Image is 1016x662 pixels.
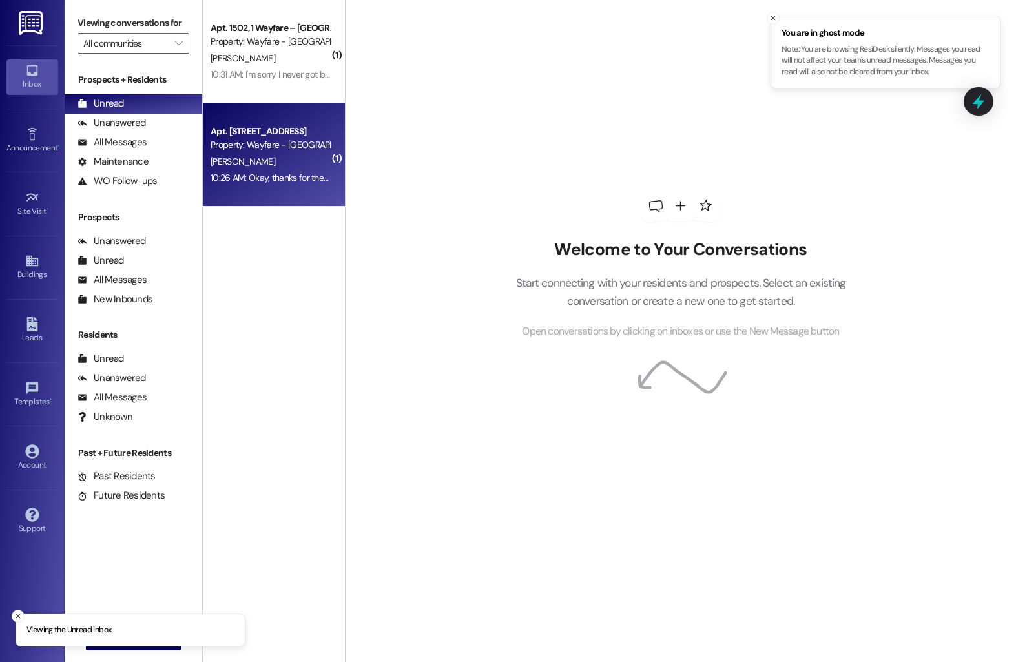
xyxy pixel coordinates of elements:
[6,377,58,412] a: Templates •
[78,116,146,130] div: Unanswered
[6,59,58,94] a: Inbox
[47,205,48,214] span: •
[6,250,58,285] a: Buildings
[19,11,45,35] img: ResiDesk Logo
[50,395,52,404] span: •
[767,12,780,25] button: Close toast
[78,470,156,483] div: Past Residents
[6,504,58,539] a: Support
[6,187,58,222] a: Site Visit •
[211,35,330,48] div: Property: Wayfare - [GEOGRAPHIC_DATA]
[78,371,146,385] div: Unanswered
[65,446,202,460] div: Past + Future Residents
[175,38,182,48] i: 
[65,73,202,87] div: Prospects + Residents
[65,211,202,224] div: Prospects
[78,174,157,188] div: WO Follow-ups
[78,273,147,287] div: All Messages
[211,21,330,35] div: Apt. 1502, 1 Wayfare – [GEOGRAPHIC_DATA]
[211,52,275,64] span: [PERSON_NAME]
[78,391,147,404] div: All Messages
[211,125,330,138] div: Apt. [STREET_ADDRESS]
[496,240,866,260] h2: Welcome to Your Conversations
[211,138,330,152] div: Property: Wayfare - [GEOGRAPHIC_DATA]
[78,293,152,306] div: New Inbounds
[782,26,990,39] span: You are in ghost mode
[78,234,146,248] div: Unanswered
[78,13,189,33] label: Viewing conversations for
[78,352,124,366] div: Unread
[78,136,147,149] div: All Messages
[26,625,111,636] p: Viewing the Unread inbox
[211,156,275,167] span: [PERSON_NAME]
[78,410,132,424] div: Unknown
[78,489,165,502] div: Future Residents
[83,33,169,54] input: All communities
[496,274,866,311] p: Start connecting with your residents and prospects. Select an existing conversation or create a n...
[12,610,25,623] button: Close toast
[78,254,124,267] div: Unread
[782,44,990,78] p: Note: You are browsing ResiDesk silently. Messages you read will not affect your team's unread me...
[65,328,202,342] div: Residents
[522,324,839,340] span: Open conversations by clicking on inboxes or use the New Message button
[211,172,400,183] div: 10:26 AM: Okay, thanks for the update. Best of luck
[78,97,124,110] div: Unread
[78,155,149,169] div: Maintenance
[6,440,58,475] a: Account
[6,313,58,348] a: Leads
[57,141,59,150] span: •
